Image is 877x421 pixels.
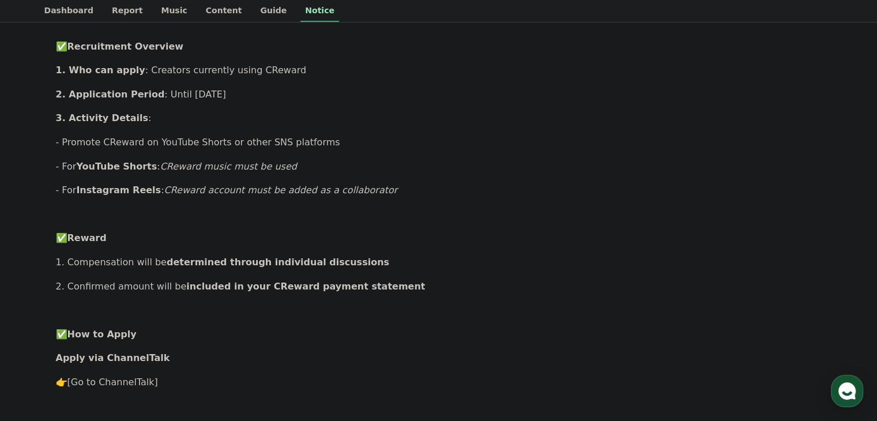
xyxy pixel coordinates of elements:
[73,190,166,200] span: Back on [DATE] 7:30 PM
[47,133,203,144] div: An image has been sent.
[126,93,198,103] span: See business hours
[16,158,209,186] a: Enter a message.
[56,65,145,76] strong: 1. Who can apply
[56,375,822,390] p: 👉
[56,183,822,198] p: - For :
[56,112,148,123] strong: 3. Activity Details
[56,89,165,100] strong: 2. Application Period
[160,161,297,172] em: CReward music must be used
[121,91,211,105] button: See business hours
[114,219,160,226] b: Channel Talk
[67,41,184,52] strong: Recruitment Overview
[56,327,822,342] p: ✅
[3,325,76,354] a: Home
[56,111,822,126] p: :
[56,352,170,363] strong: Apply via ChannelTalk
[67,232,107,243] strong: Reward
[66,218,159,227] a: Powered byChannel Talk
[171,343,199,352] span: Settings
[29,343,50,352] span: Home
[76,325,149,354] a: Messages
[76,185,161,196] strong: Instagram Reels
[164,185,397,196] em: CReward account must be added as a collaborator
[56,63,822,78] p: : Creators currently using CReward
[77,219,159,226] span: Powered by
[14,87,81,105] h1: CReward
[167,257,389,268] strong: determined through individual discussions
[67,377,158,388] a: [Go to ChannelTalk]
[56,87,822,102] p: : Until [DATE]
[96,343,130,352] span: Messages
[91,123,119,132] div: Just now
[56,255,822,270] p: 1. Compensation will be
[14,118,211,151] a: CrewardJust nowAn image has been sent.
[47,122,85,133] div: Creward
[186,281,425,292] strong: included in your CReward payment statement
[56,231,822,246] p: ✅
[56,39,822,54] p: ✅
[67,329,137,340] strong: How to Apply
[24,166,99,178] span: Enter a message.
[76,161,157,172] strong: YouTube Shorts
[56,135,822,150] p: - Promote CReward on YouTube Shorts or other SNS platforms
[149,325,221,354] a: Settings
[56,279,822,294] p: 2. Confirmed amount will be
[56,159,822,174] p: - For :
